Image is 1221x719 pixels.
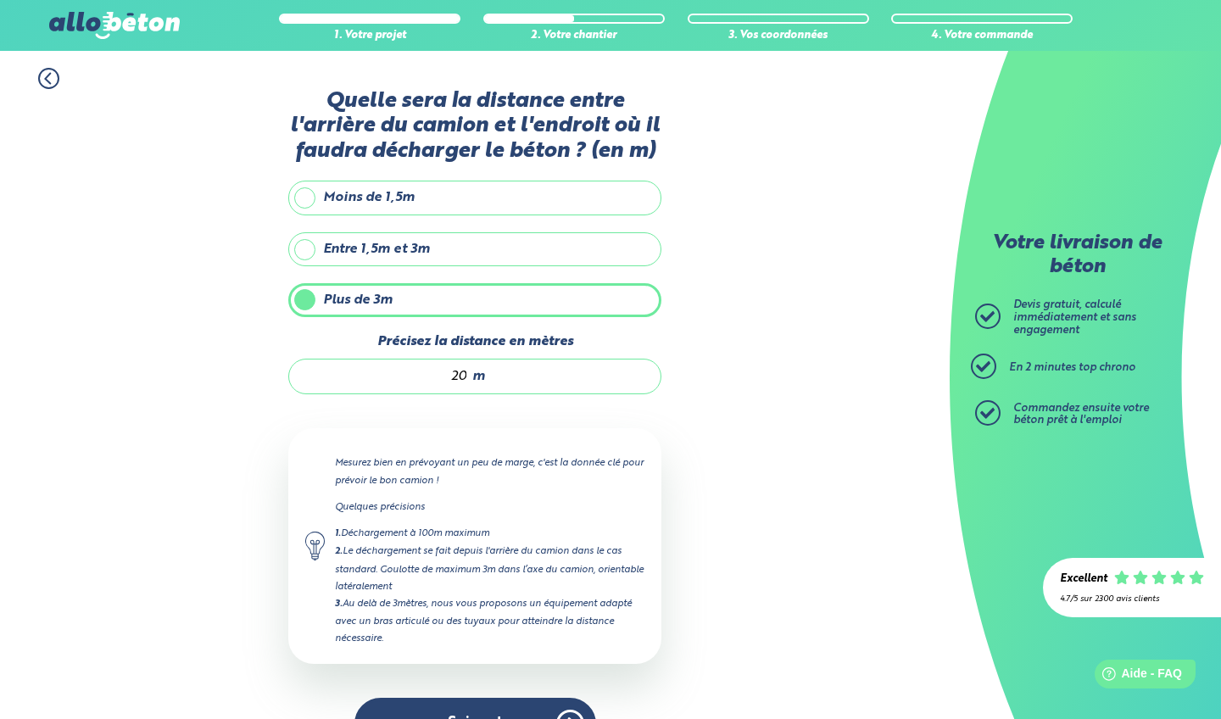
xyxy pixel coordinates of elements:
[288,283,661,317] label: Plus de 3m
[891,30,1073,42] div: 4. Votre commande
[335,499,644,516] p: Quelques précisions
[1009,362,1135,373] span: En 2 minutes top chrono
[1060,573,1107,586] div: Excellent
[1060,594,1204,604] div: 4.7/5 sur 2300 avis clients
[335,543,644,594] div: Le déchargement se fait depuis l'arrière du camion dans le cas standard. Goulotte de maximum 3m d...
[335,547,343,556] strong: 2.
[472,369,485,384] span: m
[288,89,661,164] label: Quelle sera la distance entre l'arrière du camion et l'endroit où il faudra décharger le béton ? ...
[49,12,180,39] img: allobéton
[1013,403,1149,426] span: Commandez ensuite votre béton prêt à l'emploi
[306,368,468,385] input: 0
[288,334,661,349] label: Précisez la distance en mètres
[335,454,644,488] p: Mesurez bien en prévoyant un peu de marge, c'est la donnée clé pour prévoir le bon camion !
[335,595,644,647] div: Au delà de 3mètres, nous vous proposons un équipement adapté avec un bras articulé ou des tuyaux ...
[288,232,661,266] label: Entre 1,5m et 3m
[688,30,869,42] div: 3. Vos coordonnées
[1070,653,1202,700] iframe: Help widget launcher
[279,30,460,42] div: 1. Votre projet
[335,529,341,538] strong: 1.
[979,232,1174,279] p: Votre livraison de béton
[483,30,665,42] div: 2. Votre chantier
[1013,299,1136,335] span: Devis gratuit, calculé immédiatement et sans engagement
[335,599,343,609] strong: 3.
[335,525,644,543] div: Déchargement à 100m maximum
[288,181,661,215] label: Moins de 1,5m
